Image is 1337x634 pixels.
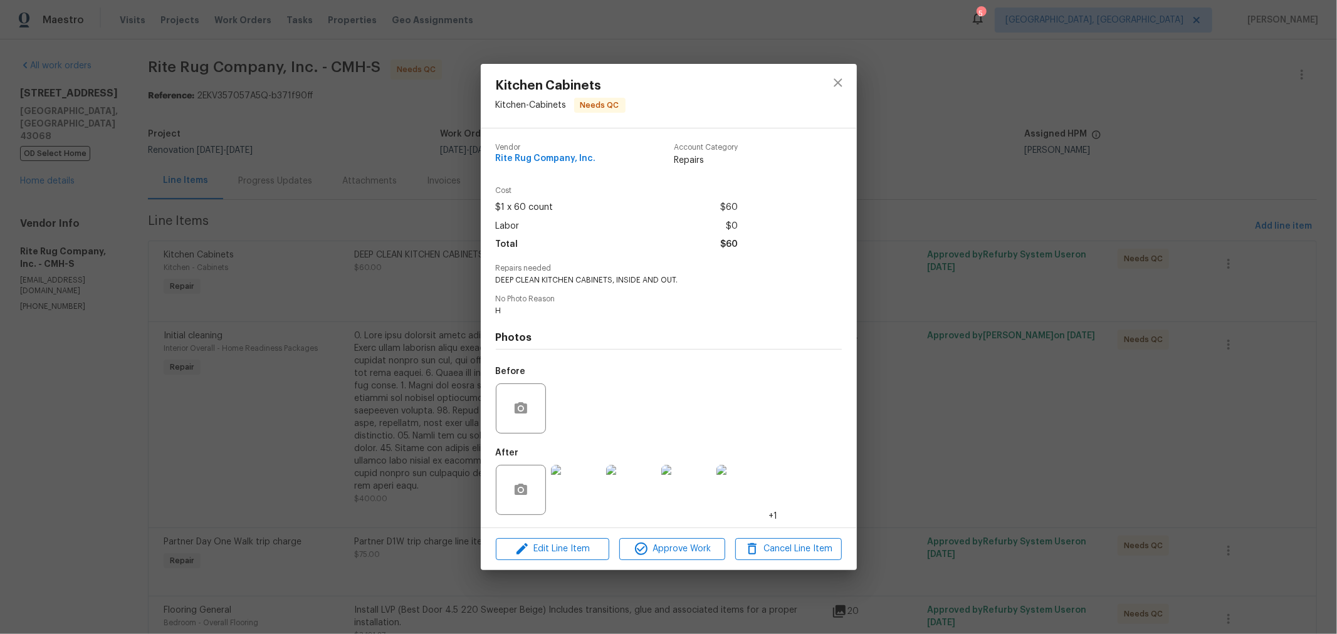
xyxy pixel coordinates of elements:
[674,154,738,167] span: Repairs
[726,217,738,236] span: $0
[496,367,526,376] h5: Before
[769,510,778,522] span: +1
[623,541,721,557] span: Approve Work
[619,538,725,560] button: Approve Work
[496,154,596,164] span: Rite Rug Company, Inc.
[496,449,519,457] h5: After
[720,236,738,254] span: $60
[496,199,553,217] span: $1 x 60 count
[496,79,626,93] span: Kitchen Cabinets
[739,541,837,557] span: Cancel Line Item
[496,306,807,316] span: H
[496,331,842,344] h4: Photos
[496,236,518,254] span: Total
[575,99,624,112] span: Needs QC
[496,187,738,195] span: Cost
[500,541,606,557] span: Edit Line Item
[977,8,985,20] div: 5
[674,143,738,152] span: Account Category
[496,101,567,110] span: Kitchen - Cabinets
[720,199,738,217] span: $60
[496,264,842,273] span: Repairs needed
[496,217,520,236] span: Labor
[496,275,807,286] span: DEEP CLEAN KITCHEN CABINETS, INSIDE AND OUT.
[496,538,609,560] button: Edit Line Item
[496,143,596,152] span: Vendor
[735,538,841,560] button: Cancel Line Item
[823,68,853,98] button: close
[496,295,842,303] span: No Photo Reason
